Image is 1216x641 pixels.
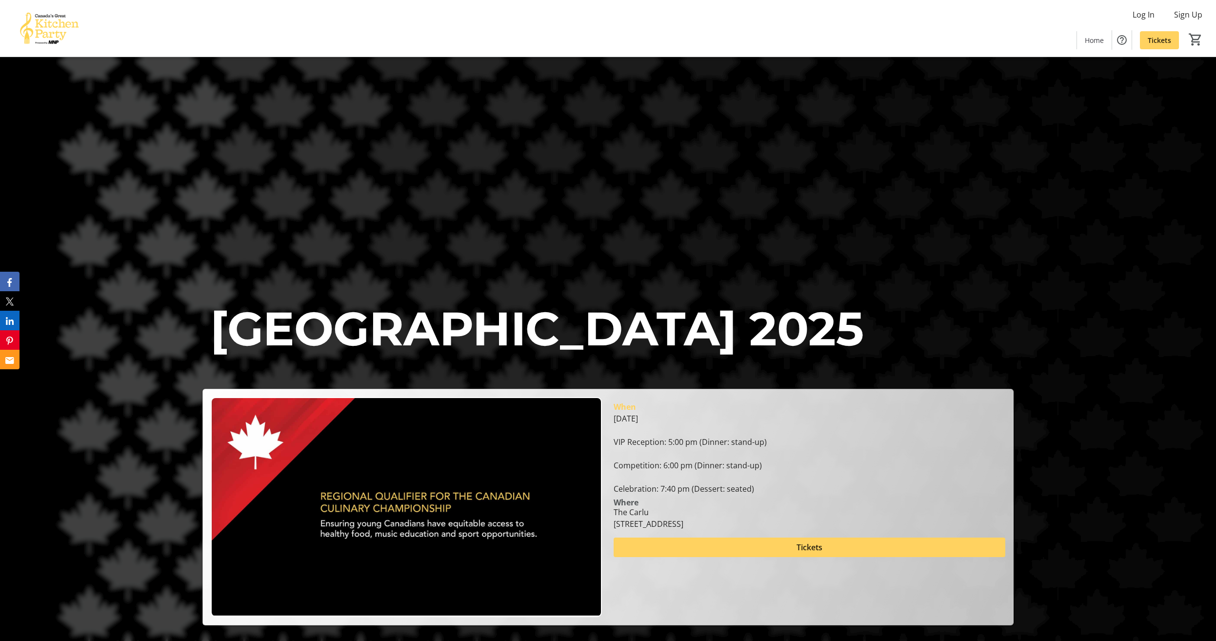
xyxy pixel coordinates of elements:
div: When [614,401,636,413]
a: Tickets [1140,31,1179,49]
div: The Carlu [614,506,683,518]
span: Sign Up [1174,9,1202,20]
div: [STREET_ADDRESS] [614,518,683,530]
span: Tickets [1148,35,1171,45]
span: Log In [1133,9,1155,20]
img: Canada’s Great Kitchen Party's Logo [6,4,93,53]
button: Tickets [614,538,1005,557]
div: [DATE] VIP Reception: 5:00 pm (Dinner: stand-up) Competition: 6:00 pm (Dinner: stand-up) Celebrat... [614,413,1005,495]
a: Home [1077,31,1112,49]
button: Sign Up [1166,7,1210,22]
img: Campaign CTA Media Photo [211,397,602,617]
span: Tickets [797,541,822,553]
span: [GEOGRAPHIC_DATA] 2025 [210,300,863,357]
button: Help [1112,30,1132,50]
button: Cart [1187,31,1204,48]
button: Log In [1125,7,1162,22]
span: Home [1085,35,1104,45]
div: Where [614,499,638,506]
